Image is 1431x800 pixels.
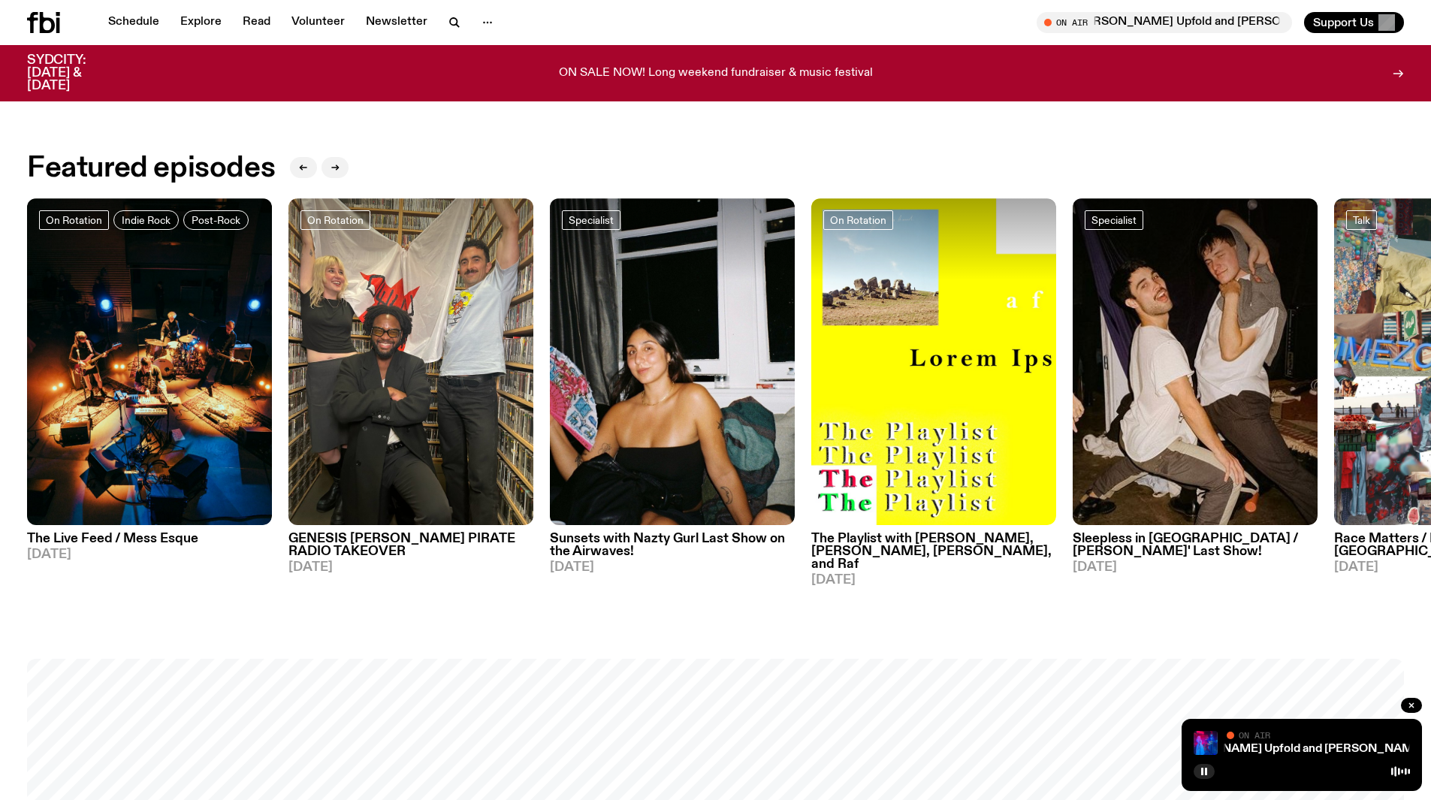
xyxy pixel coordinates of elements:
[1073,561,1318,574] span: [DATE]
[300,210,370,230] a: On Rotation
[234,12,279,33] a: Read
[811,525,1056,587] a: The Playlist with [PERSON_NAME], [PERSON_NAME], [PERSON_NAME], and Raf[DATE]
[811,533,1056,571] h3: The Playlist with [PERSON_NAME], [PERSON_NAME], [PERSON_NAME], and Raf
[550,533,795,558] h3: Sunsets with Nazty Gurl Last Show on the Airwaves!
[1073,533,1318,558] h3: Sleepless in [GEOGRAPHIC_DATA] / [PERSON_NAME]' Last Show!
[1194,731,1218,755] img: Labyrinth
[1073,198,1318,525] img: Marcus Whale is on the left, bent to his knees and arching back with a gleeful look his face He i...
[562,210,620,230] a: Specialist
[282,12,354,33] a: Volunteer
[288,561,533,574] span: [DATE]
[1085,210,1143,230] a: Specialist
[27,155,275,182] h2: Featured episodes
[27,533,272,545] h3: The Live Feed / Mess Esque
[1239,730,1270,740] span: On Air
[830,215,886,226] span: On Rotation
[39,210,109,230] a: On Rotation
[27,525,272,561] a: The Live Feed / Mess Esque[DATE]
[183,210,249,230] a: Post-Rock
[171,12,231,33] a: Explore
[1346,210,1377,230] a: Talk
[1353,215,1370,226] span: Talk
[288,533,533,558] h3: GENESIS [PERSON_NAME] PIRATE RADIO TAKEOVER
[811,574,1056,587] span: [DATE]
[569,215,614,226] span: Specialist
[550,525,795,574] a: Sunsets with Nazty Gurl Last Show on the Airwaves![DATE]
[550,561,795,574] span: [DATE]
[288,525,533,574] a: GENESIS [PERSON_NAME] PIRATE RADIO TAKEOVER[DATE]
[1304,12,1404,33] button: Support Us
[27,54,123,92] h3: SYDCITY: [DATE] & [DATE]
[27,548,272,561] span: [DATE]
[307,215,364,226] span: On Rotation
[1313,16,1374,29] span: Support Us
[823,210,893,230] a: On Rotation
[46,215,102,226] span: On Rotation
[113,210,179,230] a: Indie Rock
[1037,12,1292,33] button: On Air[DATE] Lunch with [PERSON_NAME] Upfold and [PERSON_NAME] // Labyrinth
[357,12,436,33] a: Newsletter
[122,215,171,226] span: Indie Rock
[192,215,240,226] span: Post-Rock
[1073,525,1318,574] a: Sleepless in [GEOGRAPHIC_DATA] / [PERSON_NAME]' Last Show![DATE]
[559,67,873,80] p: ON SALE NOW! Long weekend fundraiser & music festival
[99,12,168,33] a: Schedule
[1091,215,1137,226] span: Specialist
